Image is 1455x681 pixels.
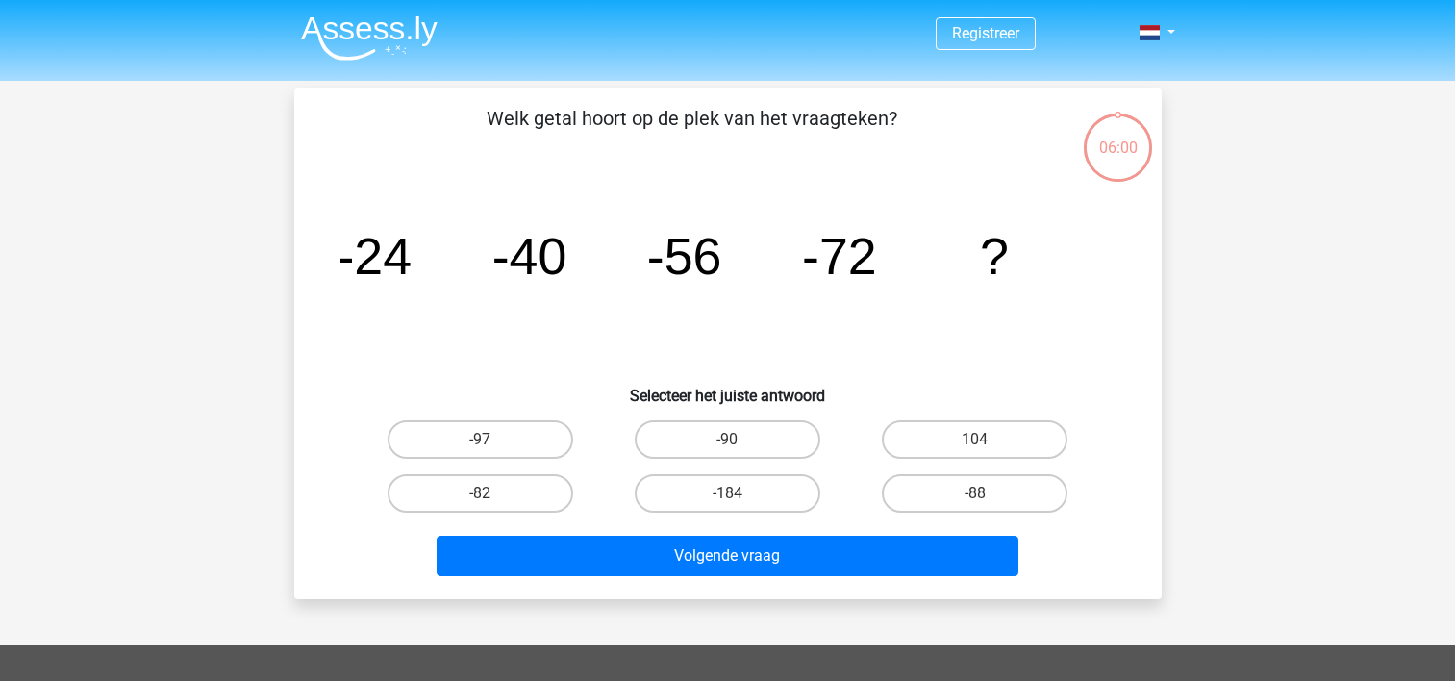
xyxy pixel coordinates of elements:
[1082,112,1154,160] div: 06:00
[325,371,1131,405] h6: Selecteer het juiste antwoord
[301,15,438,61] img: Assessly
[337,227,412,285] tspan: -24
[388,420,573,459] label: -97
[491,227,566,285] tspan: -40
[980,227,1009,285] tspan: ?
[882,420,1067,459] label: 104
[635,420,820,459] label: -90
[952,24,1019,42] a: Registreer
[882,474,1067,513] label: -88
[388,474,573,513] label: -82
[437,536,1018,576] button: Volgende vraag
[646,227,721,285] tspan: -56
[802,227,877,285] tspan: -72
[325,104,1059,162] p: Welk getal hoort op de plek van het vraagteken?
[635,474,820,513] label: -184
